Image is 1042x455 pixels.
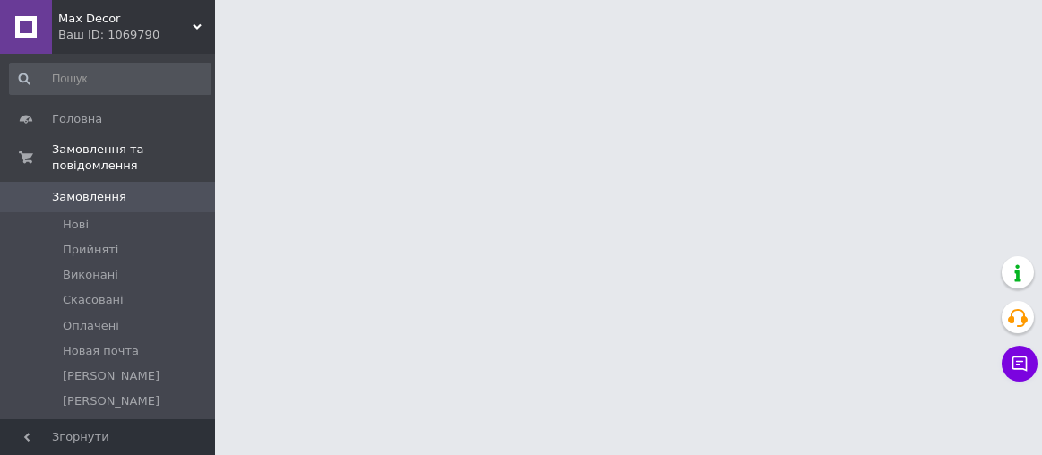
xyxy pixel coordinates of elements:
span: Виконані [63,267,118,283]
button: Чат з покупцем [1002,346,1038,382]
span: Головна [52,111,102,127]
div: Ваш ID: 1069790 [58,27,215,43]
span: [PERSON_NAME] [63,393,159,409]
span: Замовлення [52,189,126,205]
span: Оплачені [63,318,119,334]
span: Нові [63,217,89,233]
span: Max Decor [58,11,193,27]
span: Новая почта [63,343,139,359]
input: Пошук [9,63,211,95]
span: Замовлення та повідомлення [52,142,215,174]
span: [PERSON_NAME] [63,368,159,384]
span: Прийняті [63,242,118,258]
span: Скасовані [63,292,124,308]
